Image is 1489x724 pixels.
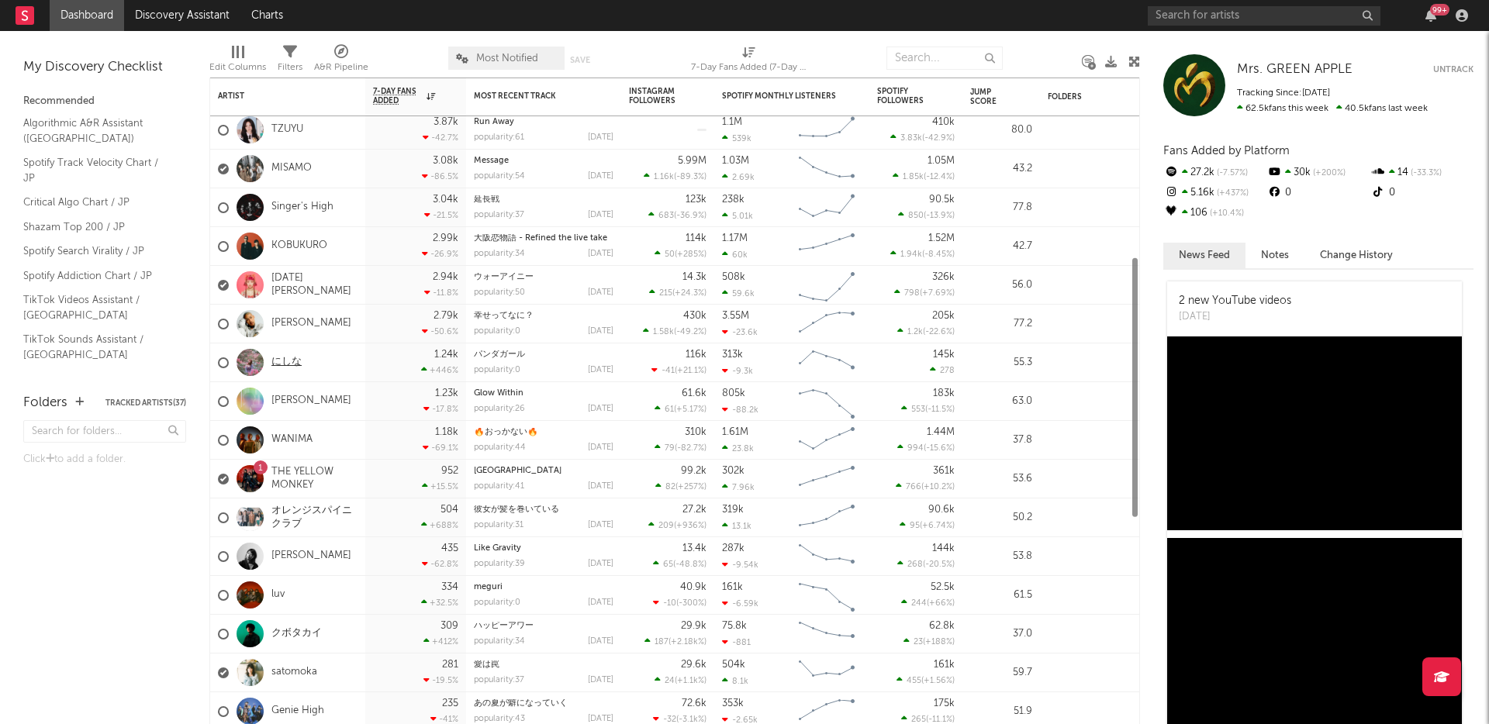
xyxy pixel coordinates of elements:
[1163,145,1290,157] span: Fans Added by Platform
[680,582,706,592] div: 40.9k
[662,367,675,375] span: -41
[792,460,862,498] svg: Chart title
[476,53,538,64] span: Most Notified
[105,399,186,407] button: Tracked Artists(37)
[588,366,613,374] div: [DATE]
[271,505,358,531] a: オレンジスパイニクラブ
[474,428,538,436] a: 🔥おっかない🔥
[474,234,613,243] div: 大阪恋物語 - Refined the live take
[474,273,534,281] a: ウォーアイニー
[421,365,458,375] div: +446 %
[1370,163,1473,183] div: 14
[1430,4,1449,16] div: 99 +
[665,250,675,259] span: 50
[893,171,955,181] div: ( )
[1408,169,1442,178] span: -33.3 %
[722,543,744,553] div: 287k
[271,317,351,330] a: [PERSON_NAME]
[23,115,171,147] a: Algorithmic A&R Assistant ([GEOGRAPHIC_DATA])
[474,443,526,452] div: popularity: 44
[271,240,327,253] a: KOBUKURO
[792,111,862,150] svg: Chart title
[910,522,920,530] span: 95
[722,117,742,127] div: 1.1M
[722,521,751,531] div: 13.1k
[722,350,743,360] div: 313k
[648,210,706,220] div: ( )
[423,443,458,453] div: -69.1 %
[23,291,171,323] a: TikTok Videos Assistant / [GEOGRAPHIC_DATA]
[970,392,1032,411] div: 63.0
[901,404,955,414] div: ( )
[441,582,458,592] div: 334
[474,350,525,359] a: パンダガール
[474,273,613,281] div: ウォーアイニー
[434,350,458,360] div: 1.24k
[588,443,613,452] div: [DATE]
[926,212,952,220] span: -13.9 %
[474,428,613,436] div: 🔥おっかない🔥
[653,598,706,608] div: ( )
[722,327,758,337] div: -23.6k
[655,481,706,491] div: ( )
[474,560,525,568] div: popularity: 39
[474,366,520,374] div: popularity: 0
[23,154,171,186] a: Spotify Track Velocity Chart / JP
[904,289,920,298] span: 798
[23,267,171,284] a: Spotify Addiction Chart / JP
[1179,309,1291,325] div: [DATE]
[588,405,613,413] div: [DATE]
[433,272,458,282] div: 2.94k
[435,388,458,398] div: 1.23k
[23,243,171,260] a: Spotify Search Virality / JP
[659,289,672,298] span: 215
[722,482,755,492] div: 7.96k
[686,195,706,205] div: 123k
[424,210,458,220] div: -21.5 %
[925,560,952,569] span: -20.5 %
[588,172,613,181] div: [DATE]
[931,582,955,592] div: 52.5k
[588,288,613,297] div: [DATE]
[433,156,458,166] div: 3.08k
[898,210,955,220] div: ( )
[23,92,186,111] div: Recommended
[421,598,458,608] div: +32.5 %
[722,133,751,143] div: 539k
[271,272,358,298] a: [DATE] [PERSON_NAME]
[907,560,923,569] span: 268
[474,467,613,475] div: CAT CITY
[421,520,458,530] div: +688 %
[474,405,525,413] div: popularity: 26
[1266,183,1370,203] div: 0
[926,444,952,453] span: -15.6 %
[653,328,674,336] span: 1.58k
[658,522,674,530] span: 209
[474,172,525,181] div: popularity: 54
[970,88,1009,106] div: Jump Score
[897,326,955,336] div: ( )
[474,288,525,297] div: popularity: 50
[682,272,706,282] div: 14.3k
[588,211,613,219] div: [DATE]
[792,343,862,382] svg: Chart title
[422,481,458,491] div: +15.5 %
[683,311,706,321] div: 430k
[907,328,923,336] span: 1.2k
[474,118,613,126] div: Run Away
[900,250,922,259] span: 1.94k
[1163,163,1266,183] div: 27.2k
[929,195,955,205] div: 90.5k
[792,227,862,266] svg: Chart title
[23,450,186,469] div: Click to add a folder.
[924,483,952,491] span: +10.2 %
[675,560,704,569] span: -48.8 %
[474,234,607,243] a: 大阪恋物語 - Refined the live take
[792,421,862,460] svg: Chart title
[933,388,955,398] div: 183k
[474,505,559,514] a: 彼女が髪を巻いている
[651,365,706,375] div: ( )
[474,389,523,398] a: Glow Within
[474,622,534,630] a: ハッピーアワー
[900,134,922,143] span: 3.83k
